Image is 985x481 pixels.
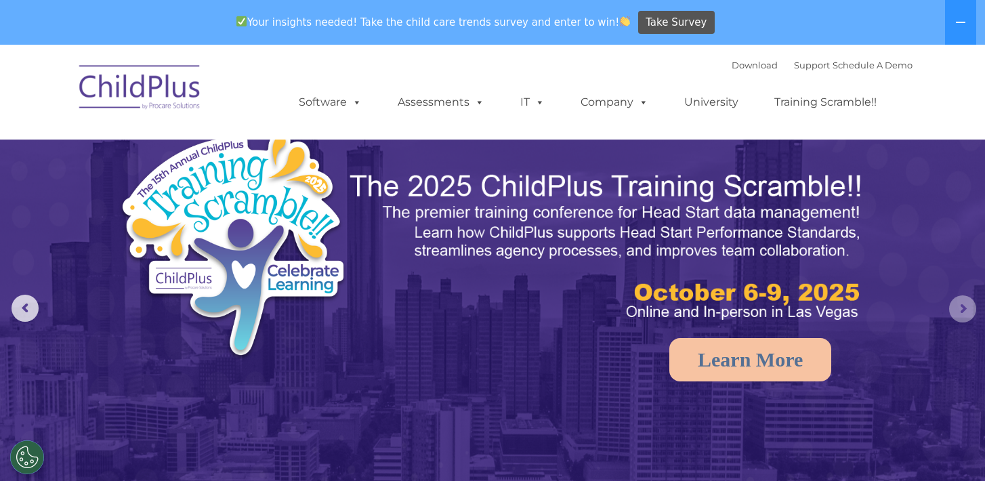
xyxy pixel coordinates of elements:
a: IT [507,89,558,116]
font: | [732,60,913,70]
button: Cookies Settings [10,440,44,474]
a: Assessments [384,89,498,116]
span: Phone number [188,145,246,155]
a: Software [285,89,375,116]
a: Learn More [669,338,831,381]
a: Support [794,60,830,70]
span: Last name [188,89,230,100]
span: Take Survey [646,11,707,35]
span: Your insights needed! Take the child care trends survey and enter to win! [230,9,636,35]
a: Take Survey [638,11,715,35]
a: Schedule A Demo [833,60,913,70]
a: University [671,89,752,116]
a: Training Scramble!! [761,89,890,116]
img: ChildPlus by Procare Solutions [72,56,208,123]
a: Company [567,89,662,116]
img: 👏 [620,16,630,26]
img: ✅ [236,16,247,26]
a: Download [732,60,778,70]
